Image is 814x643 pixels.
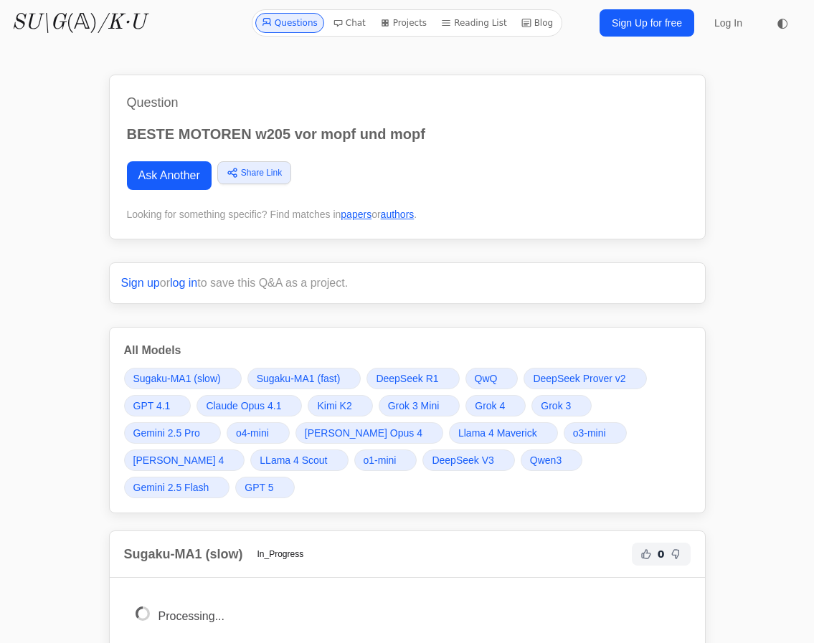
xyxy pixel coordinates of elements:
[706,10,751,36] a: Log In
[11,12,66,34] i: SU\G
[638,546,655,563] button: Helpful
[98,12,146,34] i: /K·U
[133,426,200,440] span: Gemini 2.5 Pro
[341,209,371,220] a: papers
[124,422,221,444] a: Gemini 2.5 Pro
[524,368,646,389] a: DeepSeek Prover v2
[564,422,627,444] a: o3-mini
[658,547,665,561] span: 0
[533,371,625,386] span: DeepSeek Prover v2
[374,13,432,33] a: Projects
[777,16,788,29] span: ◐
[668,546,685,563] button: Not Helpful
[121,277,160,289] a: Sign up
[600,9,694,37] a: Sign Up for free
[521,449,582,471] a: Qwen3
[124,342,691,359] h3: All Models
[381,209,415,220] a: authors
[133,453,224,467] span: [PERSON_NAME] 4
[573,426,606,440] span: o3-mini
[432,453,493,467] span: DeepSeek V3
[247,368,361,389] a: Sugaku-MA1 (fast)
[235,477,294,498] a: GPT 5
[127,124,688,144] p: BESTE MOTOREN w205 vor mopf und mopf
[305,426,422,440] span: [PERSON_NAME] Opus 4
[317,399,351,413] span: Kimi K2
[257,371,341,386] span: Sugaku-MA1 (fast)
[379,395,460,416] a: Grok 3 Mini
[327,13,371,33] a: Chat
[516,13,559,33] a: Blog
[465,368,519,389] a: QwQ
[475,371,498,386] span: QwQ
[124,477,230,498] a: Gemini 2.5 Flash
[124,395,191,416] a: GPT 4.1
[768,9,797,37] button: ◐
[458,426,537,440] span: Llama 4 Maverick
[308,395,372,416] a: Kimi K2
[197,395,302,416] a: Claude Opus 4.1
[531,395,592,416] a: Grok 3
[250,449,348,471] a: LLama 4 Scout
[388,399,440,413] span: Grok 3 Mini
[376,371,438,386] span: DeepSeek R1
[530,453,562,467] span: Qwen3
[260,453,327,467] span: LLama 4 Scout
[249,546,313,563] span: In_Progress
[422,449,514,471] a: DeepSeek V3
[127,92,688,113] h1: Question
[11,10,146,36] a: SU\G(𝔸)/K·U
[206,399,281,413] span: Claude Opus 4.1
[127,207,688,222] div: Looking for something specific? Find matches in or .
[435,13,513,33] a: Reading List
[366,368,459,389] a: DeepSeek R1
[127,161,212,190] a: Ask Another
[236,426,269,440] span: o4-mini
[170,277,197,289] a: log in
[245,480,273,495] span: GPT 5
[255,13,324,33] a: Questions
[449,422,558,444] a: Llama 4 Maverick
[295,422,443,444] a: [PERSON_NAME] Opus 4
[354,449,417,471] a: o1-mini
[465,395,526,416] a: Grok 4
[475,399,505,413] span: Grok 4
[158,610,224,622] span: Processing...
[124,368,242,389] a: Sugaku-MA1 (slow)
[121,275,694,292] p: or to save this Q&A as a project.
[541,399,571,413] span: Grok 3
[227,422,290,444] a: o4-mini
[241,166,282,179] span: Share Link
[133,399,171,413] span: GPT 4.1
[133,480,209,495] span: Gemini 2.5 Flash
[124,544,243,564] h2: Sugaku-MA1 (slow)
[133,371,221,386] span: Sugaku-MA1 (slow)
[364,453,397,467] span: o1-mini
[124,449,245,471] a: [PERSON_NAME] 4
